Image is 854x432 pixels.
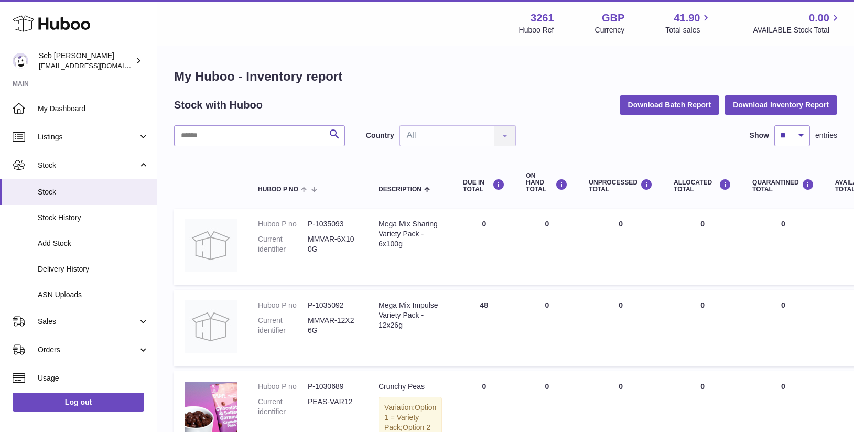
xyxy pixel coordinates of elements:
img: product image [185,300,237,353]
a: Log out [13,393,144,412]
span: AVAILABLE Stock Total [753,25,841,35]
dt: Current identifier [258,397,308,417]
h1: My Huboo - Inventory report [174,68,837,85]
dt: Huboo P no [258,219,308,229]
strong: 3261 [531,11,554,25]
td: 0 [452,209,515,285]
img: ecom@bravefoods.co.uk [13,53,28,69]
span: Stock [38,187,149,197]
span: Description [379,186,421,193]
span: ASN Uploads [38,290,149,300]
span: entries [815,131,837,141]
div: ON HAND Total [526,172,568,193]
dd: MMVAR-6X100G [308,234,358,254]
dd: PEAS-VAR12 [308,397,358,417]
div: QUARANTINED Total [752,179,814,193]
dt: Huboo P no [258,382,308,392]
div: Huboo Ref [519,25,554,35]
dd: P-1035092 [308,300,358,310]
span: 41.90 [674,11,700,25]
span: My Dashboard [38,104,149,114]
td: 48 [452,290,515,366]
span: Add Stock [38,239,149,249]
span: 0 [781,382,785,391]
div: UNPROCESSED Total [589,179,653,193]
span: 0 [781,301,785,309]
span: Total sales [665,25,712,35]
div: Currency [595,25,625,35]
dt: Huboo P no [258,300,308,310]
span: Usage [38,373,149,383]
span: Huboo P no [258,186,298,193]
span: 0.00 [809,11,829,25]
td: 0 [578,290,663,366]
dt: Current identifier [258,234,308,254]
h2: Stock with Huboo [174,98,263,112]
span: Stock History [38,213,149,223]
label: Country [366,131,394,141]
span: Stock [38,160,138,170]
td: 0 [663,209,742,285]
dt: Current identifier [258,316,308,336]
button: Download Inventory Report [725,95,837,114]
td: 0 [515,290,578,366]
td: 0 [578,209,663,285]
a: 0.00 AVAILABLE Stock Total [753,11,841,35]
span: Option 1 = Variety Pack; [384,403,436,431]
td: 0 [663,290,742,366]
dd: P-1035093 [308,219,358,229]
span: 0 [781,220,785,228]
button: Download Batch Report [620,95,720,114]
img: product image [185,219,237,272]
div: Crunchy Peas [379,382,442,392]
label: Show [750,131,769,141]
div: Mega Mix Impulse Variety Pack - 12x26g [379,300,442,330]
span: Delivery History [38,264,149,274]
div: ALLOCATED Total [674,179,731,193]
div: DUE IN TOTAL [463,179,505,193]
span: Orders [38,345,138,355]
a: 41.90 Total sales [665,11,712,35]
dd: MMVAR-12X26G [308,316,358,336]
span: Sales [38,317,138,327]
div: Seb [PERSON_NAME] [39,51,133,71]
td: 0 [515,209,578,285]
div: Mega Mix Sharing Variety Pack - 6x100g [379,219,442,249]
span: Listings [38,132,138,142]
span: [EMAIL_ADDRESS][DOMAIN_NAME] [39,61,154,70]
dd: P-1030689 [308,382,358,392]
strong: GBP [602,11,624,25]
